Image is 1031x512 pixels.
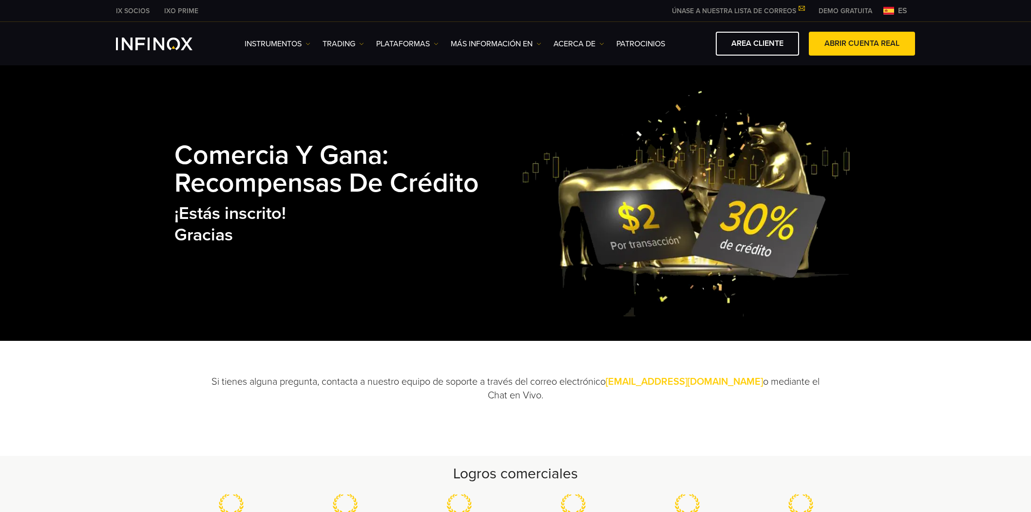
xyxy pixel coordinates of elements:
a: Instrumentos [245,38,310,50]
a: TRADING [323,38,364,50]
a: Más información en [451,38,541,50]
a: INFINOX Logo [116,38,215,50]
a: ÚNASE A NUESTRA LISTA DE CORREOS [665,7,811,15]
strong: Comercia y Gana: Recompensas de Crédito [174,139,479,200]
a: ACERCA DE [554,38,604,50]
p: Si tienes alguna pregunta, contacta a nuestro equipo de soporte a través del correo electrónico o... [211,375,820,402]
a: ABRIR CUENTA REAL [809,32,915,56]
a: INFINOX MENU [811,6,879,16]
a: [EMAIL_ADDRESS][DOMAIN_NAME] [606,376,763,388]
a: INFINOX [109,6,157,16]
h2: Logros comerciales [211,464,820,484]
a: INFINOX [157,6,206,16]
a: PLATAFORMAS [376,38,439,50]
h2: ¡Estás inscrito! Gracias [174,203,521,246]
a: AREA CLIENTE [716,32,799,56]
span: es [894,5,911,17]
a: Patrocinios [616,38,665,50]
